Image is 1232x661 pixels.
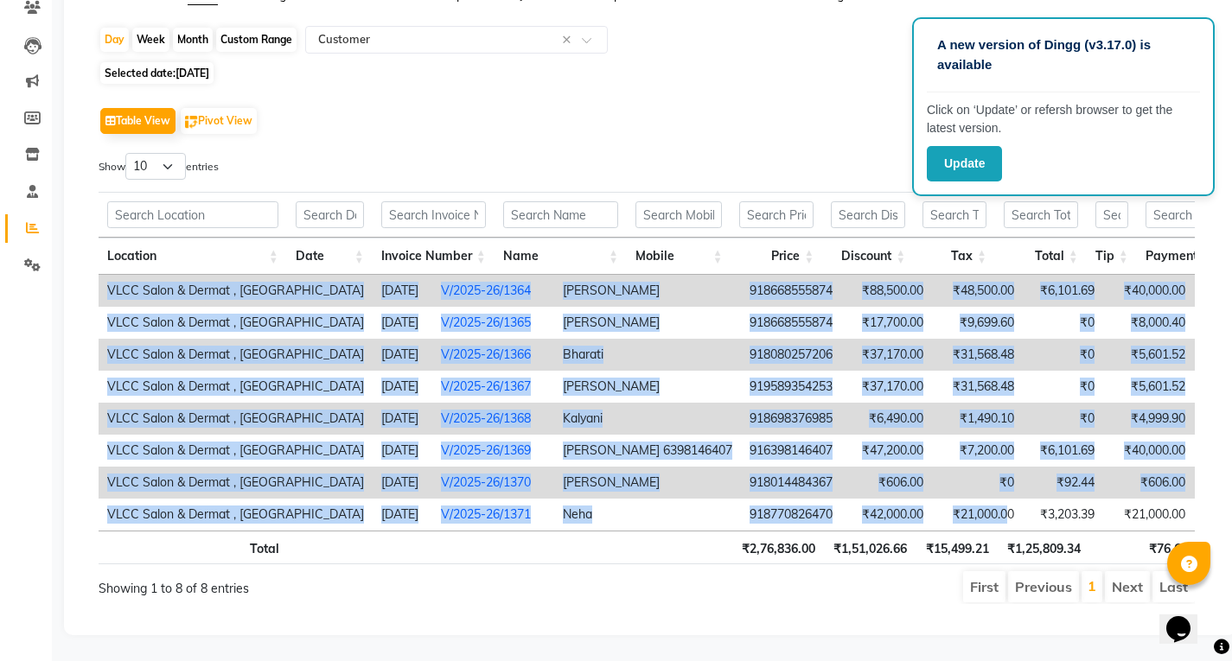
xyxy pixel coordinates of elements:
[1023,403,1103,435] td: ₹0
[995,238,1087,275] th: Total: activate to sort column ascending
[741,339,841,371] td: 918080257206
[1023,467,1103,499] td: ₹92.44
[1159,592,1215,644] iframe: chat widget
[441,378,531,394] a: V/2025-26/1367
[373,371,432,403] td: [DATE]
[216,28,297,52] div: Custom Range
[841,435,932,467] td: ₹47,200.00
[185,116,198,129] img: pivot.png
[1103,307,1194,339] td: ₹8,000.40
[441,315,531,330] a: V/2025-26/1365
[176,67,209,79] span: [DATE]
[1088,577,1096,594] a: 1
[503,201,618,228] input: Search Name
[741,371,841,403] td: 919589354253
[741,275,841,307] td: 918668555874
[181,108,257,134] button: Pivot View
[1103,499,1194,531] td: ₹21,000.00
[841,499,932,531] td: ₹42,000.00
[741,403,841,435] td: 918698376985
[932,467,1023,499] td: ₹0
[381,201,486,228] input: Search Invoice Number
[554,499,741,531] td: Neha
[741,307,841,339] td: 918668555874
[1023,339,1103,371] td: ₹0
[922,201,986,228] input: Search Tax
[1139,531,1221,564] th: ₹76,606.00
[554,371,741,403] td: [PERSON_NAME]
[287,238,373,275] th: Date: activate to sort column ascending
[441,410,531,426] a: V/2025-26/1368
[1023,499,1103,531] td: ₹3,203.39
[441,506,531,522] a: V/2025-26/1371
[1103,403,1194,435] td: ₹4,999.90
[739,201,814,228] input: Search Price
[441,346,531,362] a: V/2025-26/1366
[824,531,916,564] th: ₹1,51,026.66
[373,238,495,275] th: Invoice Number: activate to sort column ascending
[296,201,364,228] input: Search Date
[932,275,1023,307] td: ₹48,500.00
[554,339,741,371] td: Bharati
[554,403,741,435] td: Kalyani
[841,403,932,435] td: ₹6,490.00
[932,403,1023,435] td: ₹1,490.10
[841,275,932,307] td: ₹88,500.00
[1023,307,1103,339] td: ₹0
[441,283,531,298] a: V/2025-26/1364
[741,499,841,531] td: 918770826470
[731,238,822,275] th: Price: activate to sort column ascending
[1087,238,1137,275] th: Tip: activate to sort column ascending
[831,201,905,228] input: Search Discount
[932,339,1023,371] td: ₹31,568.48
[1095,201,1128,228] input: Search Tip
[1004,201,1078,228] input: Search Total
[99,467,373,499] td: VLCC Salon & Dermat , [GEOGRAPHIC_DATA]
[441,474,531,490] a: V/2025-26/1370
[495,238,627,275] th: Name: activate to sort column ascending
[99,153,219,180] label: Show entries
[554,467,741,499] td: [PERSON_NAME]
[841,339,932,371] td: ₹37,170.00
[100,28,129,52] div: Day
[741,467,841,499] td: 918014484367
[822,238,914,275] th: Discount: activate to sort column ascending
[927,101,1200,137] p: Click on ‘Update’ or refersh browser to get the latest version.
[562,31,577,49] span: Clear all
[99,238,287,275] th: Location: activate to sort column ascending
[841,467,932,499] td: ₹606.00
[99,499,373,531] td: VLCC Salon & Dermat , [GEOGRAPHIC_DATA]
[107,201,278,228] input: Search Location
[373,499,432,531] td: [DATE]
[741,435,841,467] td: 916398146407
[554,435,741,467] td: [PERSON_NAME] 6398146407
[99,531,288,564] th: Total
[1103,435,1194,467] td: ₹40,000.00
[1023,275,1103,307] td: ₹6,101.69
[441,442,531,458] a: V/2025-26/1369
[99,307,373,339] td: VLCC Salon & Dermat , [GEOGRAPHIC_DATA]
[841,307,932,339] td: ₹17,700.00
[1103,275,1194,307] td: ₹40,000.00
[998,531,1089,564] th: ₹1,25,809.34
[1023,371,1103,403] td: ₹0
[99,569,540,598] div: Showing 1 to 8 of 8 entries
[373,339,432,371] td: [DATE]
[373,435,432,467] td: [DATE]
[916,531,997,564] th: ₹15,499.21
[125,153,186,180] select: Showentries
[937,35,1190,74] p: A new version of Dingg (v3.17.0) is available
[1023,435,1103,467] td: ₹6,101.69
[99,339,373,371] td: VLCC Salon & Dermat , [GEOGRAPHIC_DATA]
[1137,238,1220,275] th: Payment: activate to sort column ascending
[627,238,731,275] th: Mobile: activate to sort column ascending
[914,238,995,275] th: Tax: activate to sort column ascending
[100,62,214,84] span: Selected date:
[373,307,432,339] td: [DATE]
[99,275,373,307] td: VLCC Salon & Dermat , [GEOGRAPHIC_DATA]
[1103,467,1194,499] td: ₹606.00
[1103,339,1194,371] td: ₹5,601.52
[927,146,1002,181] button: Update
[1103,371,1194,403] td: ₹5,601.52
[173,28,213,52] div: Month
